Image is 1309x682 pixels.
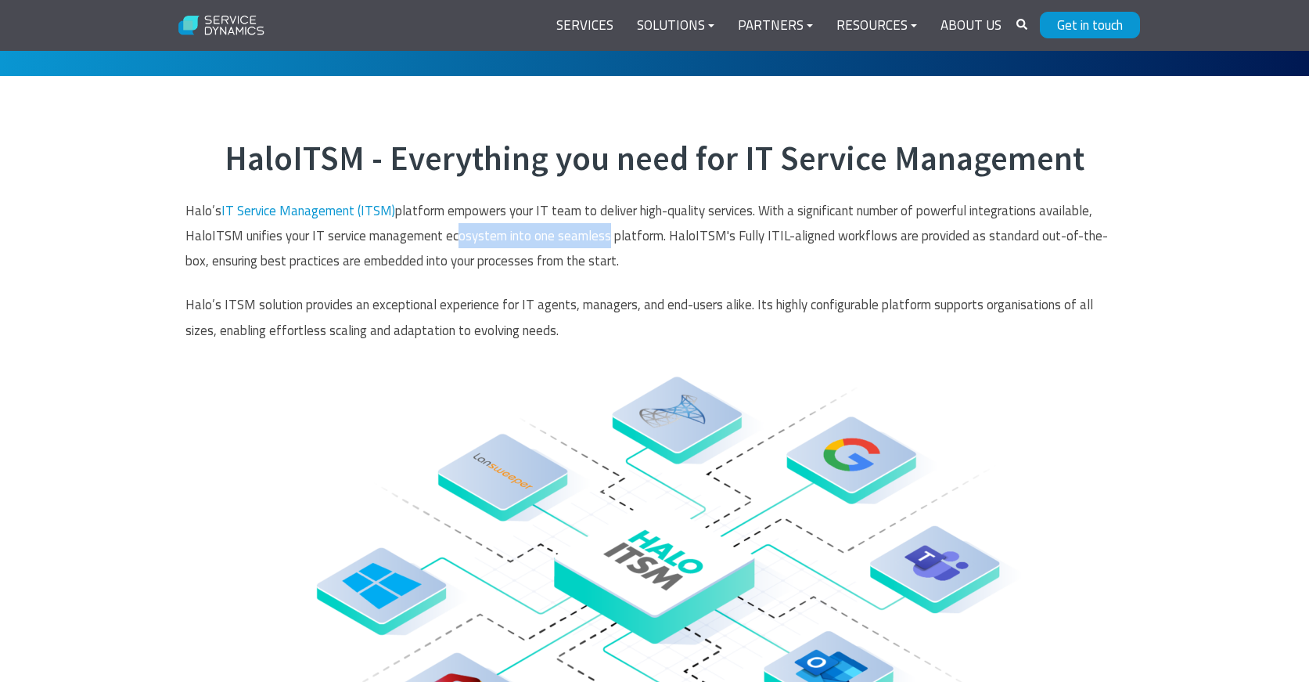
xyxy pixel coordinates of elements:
[545,7,625,45] a: Services
[221,200,395,221] a: IT Service Management (ITSM)
[625,7,726,45] a: Solutions
[170,5,274,46] img: Service Dynamics Logo - White
[185,198,1124,274] p: Halo’s platform empowers your IT team to deliver high-quality services. With a significant number...
[185,139,1124,179] h2: HaloITSM - Everything you need for IT Service Management
[929,7,1013,45] a: About Us
[545,7,1013,45] div: Navigation Menu
[825,7,929,45] a: Resources
[185,292,1124,343] p: Halo’s ITSM solution provides an exceptional experience for IT agents, managers, and end-users al...
[726,7,825,45] a: Partners
[1040,12,1140,38] a: Get in touch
